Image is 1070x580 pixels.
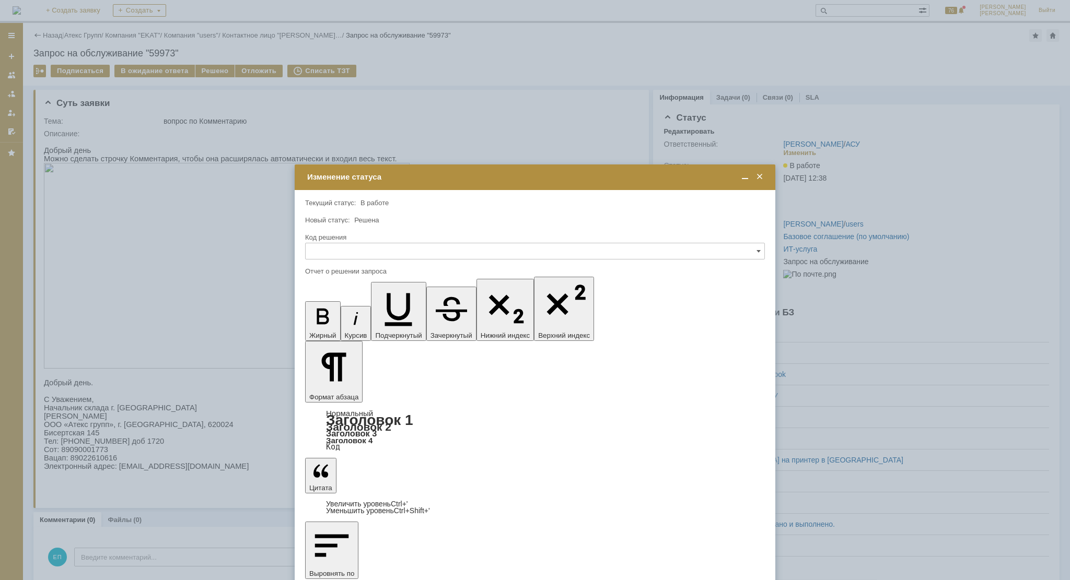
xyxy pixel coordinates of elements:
[309,393,358,401] span: Формат абзаца
[740,172,750,182] span: Свернуть (Ctrl + M)
[538,332,590,339] span: Верхний индекс
[326,412,413,428] a: Заголовок 1
[431,332,472,339] span: Зачеркнутый
[341,306,371,341] button: Курсив
[326,442,340,452] a: Код
[309,332,336,339] span: Жирный
[307,172,765,182] div: Изменение статуса
[326,436,373,445] a: Заголовок 4
[305,199,356,207] label: Текущий статус:
[360,199,389,207] span: В работе
[326,409,373,418] a: Нормальный
[391,500,408,508] span: Ctrl+'
[394,506,430,515] span: Ctrl+Shift+'
[326,500,408,508] a: Increase
[326,421,391,433] a: Заголовок 2
[305,458,336,493] button: Цитата
[481,332,530,339] span: Нижний индекс
[305,301,341,341] button: Жирный
[476,279,534,341] button: Нижний индекс
[534,277,594,341] button: Верхний индекс
[354,216,379,224] span: Решена
[305,410,765,451] div: Формат абзаца
[345,332,367,339] span: Курсив
[754,172,765,182] span: Закрыть
[305,341,363,403] button: Формат абзаца
[426,287,476,341] button: Зачеркнутый
[326,429,377,438] a: Заголовок 3
[305,501,765,514] div: Цитата
[371,282,426,341] button: Подчеркнутый
[305,216,350,224] label: Новый статус:
[305,234,763,241] div: Код решения
[375,332,422,339] span: Подчеркнутый
[305,522,358,579] button: Выровнять по
[309,484,332,492] span: Цитата
[305,268,763,275] div: Отчет о решении запроса
[326,506,430,515] a: Decrease
[309,570,354,577] span: Выровнять по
